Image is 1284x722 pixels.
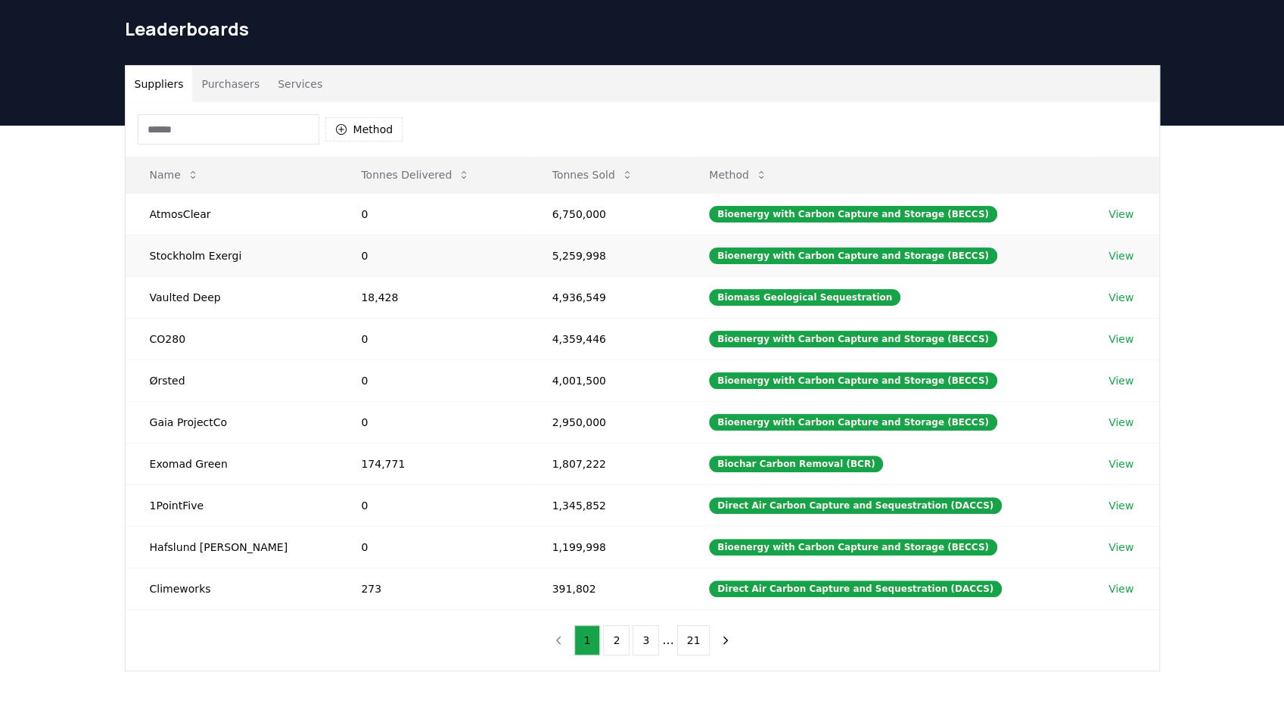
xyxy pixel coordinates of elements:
[269,66,331,102] button: Services
[337,276,527,318] td: 18,428
[709,372,997,389] div: Bioenergy with Carbon Capture and Storage (BECCS)
[325,117,403,142] button: Method
[337,235,527,276] td: 0
[709,331,997,347] div: Bioenergy with Carbon Capture and Storage (BECCS)
[138,160,211,190] button: Name
[709,456,883,472] div: Biochar Carbon Removal (BCR)
[349,160,482,190] button: Tonnes Delivered
[528,276,686,318] td: 4,936,549
[126,318,337,359] td: CO280
[126,359,337,401] td: Ørsted
[126,484,337,526] td: 1PointFive
[528,484,686,526] td: 1,345,852
[662,631,673,649] li: ...
[528,318,686,359] td: 4,359,446
[574,625,601,655] button: 1
[126,526,337,568] td: Hafslund [PERSON_NAME]
[1108,373,1133,388] a: View
[528,359,686,401] td: 4,001,500
[337,193,527,235] td: 0
[1108,415,1133,430] a: View
[713,625,738,655] button: next page
[337,401,527,443] td: 0
[697,160,779,190] button: Method
[709,414,997,431] div: Bioenergy with Carbon Capture and Storage (BECCS)
[528,235,686,276] td: 5,259,998
[709,206,997,223] div: Bioenergy with Carbon Capture and Storage (BECCS)
[126,401,337,443] td: Gaia ProjectCo
[337,318,527,359] td: 0
[709,289,900,306] div: Biomass Geological Sequestration
[1108,331,1133,347] a: View
[337,443,527,484] td: 174,771
[126,568,337,609] td: Climeworks
[126,235,337,276] td: Stockholm Exergi
[528,568,686,609] td: 391,802
[528,193,686,235] td: 6,750,000
[540,160,645,190] button: Tonnes Sold
[709,247,997,264] div: Bioenergy with Carbon Capture and Storage (BECCS)
[126,443,337,484] td: Exomad Green
[709,539,997,556] div: Bioenergy with Carbon Capture and Storage (BECCS)
[1108,498,1133,513] a: View
[1108,290,1133,305] a: View
[1108,456,1133,471] a: View
[709,580,1002,597] div: Direct Air Carbon Capture and Sequestration (DACCS)
[677,625,710,655] button: 21
[528,526,686,568] td: 1,199,998
[603,625,630,655] button: 2
[1108,248,1133,263] a: View
[337,568,527,609] td: 273
[125,17,1160,41] h1: Leaderboards
[192,66,269,102] button: Purchasers
[1108,581,1133,596] a: View
[126,276,337,318] td: Vaulted Deep
[126,66,193,102] button: Suppliers
[528,443,686,484] td: 1,807,222
[1108,540,1133,555] a: View
[1108,207,1133,222] a: View
[337,526,527,568] td: 0
[528,401,686,443] td: 2,950,000
[126,193,337,235] td: AtmosClear
[709,497,1002,514] div: Direct Air Carbon Capture and Sequestration (DACCS)
[337,484,527,526] td: 0
[337,359,527,401] td: 0
[633,625,659,655] button: 3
